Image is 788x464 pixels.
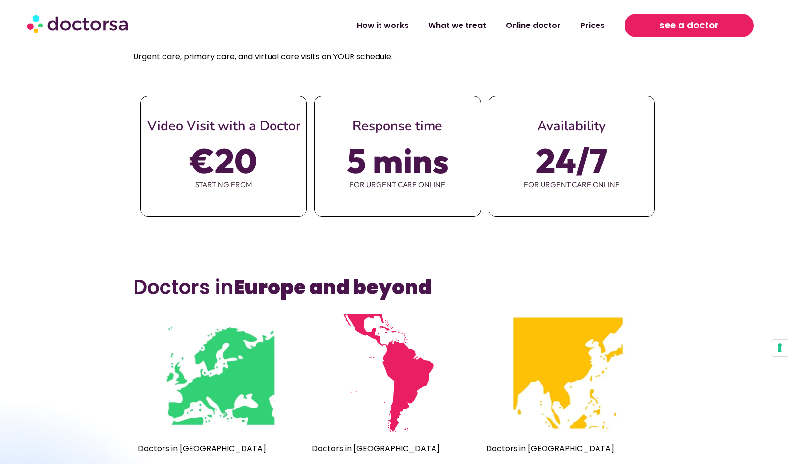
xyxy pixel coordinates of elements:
[207,14,615,37] nav: Menu
[312,442,476,456] p: Doctors in [GEOGRAPHIC_DATA]
[190,147,257,174] span: €20
[771,340,788,356] button: Your consent preferences for tracking technologies
[147,117,300,135] span: Video Visit with a Doctor
[625,14,754,37] a: see a doctor
[161,314,279,432] img: Mini map of the countries where Doctorsa is available - Europe, UK and Turkey
[141,174,306,195] span: starting from
[496,14,571,37] a: Online doctor
[138,442,302,456] p: Doctors in [GEOGRAPHIC_DATA]
[133,50,655,64] p: Urgent care, primary care, and virtual care visits on YOUR schedule.
[315,174,480,195] span: for urgent care online
[335,314,453,432] img: Mini map of the countries where Doctorsa is available - Latin America
[234,273,432,301] b: Europe and beyond
[486,442,650,456] p: Doctors in [GEOGRAPHIC_DATA]
[659,18,719,33] span: see a doctor
[133,275,655,299] h3: Doctors in
[347,147,449,174] span: 5 mins
[489,174,654,195] span: for urgent care online
[509,314,627,432] img: Mini map of the countries where Doctorsa is available - Southeast Asia
[536,147,607,174] span: 24/7
[418,14,496,37] a: What we treat
[537,117,606,135] span: Availability
[347,14,418,37] a: How it works
[353,117,442,135] span: Response time
[571,14,615,37] a: Prices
